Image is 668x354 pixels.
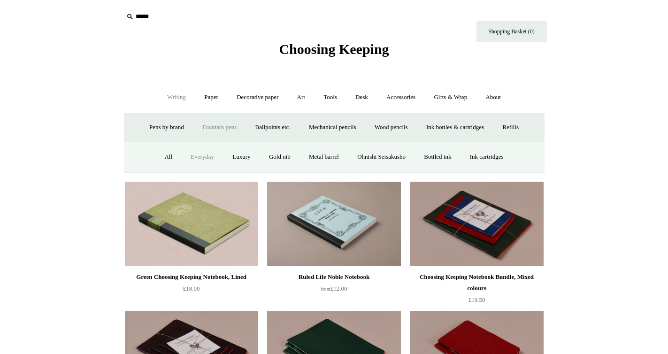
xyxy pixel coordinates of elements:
[125,182,258,266] img: Green Choosing Keeping Notebook, Lined
[267,271,400,310] a: Ruled Life Noble Notebook from£12.00
[183,285,200,292] span: £18.00
[315,85,346,110] a: Tools
[196,85,227,110] a: Paper
[418,115,492,140] a: Ink bottles & cartridges
[412,271,541,294] div: Choosing Keeping Notebook Bundle, Mixed colours
[228,85,287,110] a: Decorative paper
[125,182,258,266] a: Green Choosing Keeping Notebook, Lined Green Choosing Keeping Notebook, Lined
[321,285,347,292] span: £12.00
[349,145,414,169] a: Ohnishi Seisakusho
[494,115,527,140] a: Refills
[410,182,543,266] img: Choosing Keeping Notebook Bundle, Mixed colours
[194,115,245,140] a: Fountain pens
[378,85,424,110] a: Accessories
[410,182,543,266] a: Choosing Keeping Notebook Bundle, Mixed colours Choosing Keeping Notebook Bundle, Mixed colours
[476,21,547,42] a: Shopping Basket (0)
[366,115,416,140] a: Wood pencils
[267,182,400,266] a: Ruled Life Noble Notebook Ruled Life Noble Notebook
[224,145,259,169] a: Luxury
[247,115,299,140] a: Ballpoints etc.
[410,271,543,310] a: Choosing Keeping Notebook Bundle, Mixed colours £19.50
[347,85,376,110] a: Desk
[261,145,299,169] a: Gold nib
[125,271,258,310] a: Green Choosing Keeping Notebook, Lined £18.00
[461,145,512,169] a: Ink cartridges
[300,115,365,140] a: Mechanical pencils
[156,145,181,169] a: All
[321,286,330,292] span: from
[289,85,314,110] a: Art
[477,85,509,110] a: About
[127,271,256,283] div: Green Choosing Keeping Notebook, Lined
[415,145,460,169] a: Bottled ink
[159,85,194,110] a: Writing
[279,41,389,57] span: Choosing Keeping
[468,296,485,303] span: £19.50
[425,85,476,110] a: Gifts & Wrap
[141,115,192,140] a: Pens by brand
[300,145,347,169] a: Metal barrel
[269,271,398,283] div: Ruled Life Noble Notebook
[279,49,389,55] a: Choosing Keeping
[182,145,223,169] a: Everyday
[267,182,400,266] img: Ruled Life Noble Notebook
